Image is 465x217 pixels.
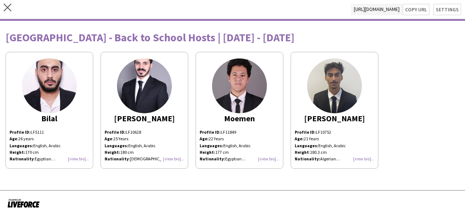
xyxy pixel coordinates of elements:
strong: Profile ID: [200,129,221,135]
strong: Height: [10,149,25,155]
div: [GEOGRAPHIC_DATA] - Back to School Hosts | [DATE] - [DATE] [5,32,460,43]
span: 22 Years [209,136,224,141]
span: [DEMOGRAPHIC_DATA] [130,156,177,161]
span: Egyptian [225,156,246,161]
span: 180.3 cm [310,149,327,155]
strong: Languages: [105,143,128,148]
p: English, Arabic 170 cm [10,142,89,156]
span: 26 years [18,136,34,141]
b: Age: [295,136,304,141]
p: English, Arabic [295,142,374,149]
span: : [295,149,310,155]
button: Settings [433,4,461,15]
b: Languages: [295,143,318,148]
div: [PERSON_NAME] [105,115,184,122]
strong: Profile ID: [10,129,31,135]
img: thumb-66faac25be7cb.jpg [212,58,267,113]
p: LF11849 [200,129,279,136]
span: : [105,156,130,161]
strong: Height: [105,149,120,155]
b: Age: [200,136,209,141]
b: Nationality [105,156,129,161]
strong: Languages: [10,143,33,148]
img: Powered by Liveforce [7,198,40,208]
span: : [10,156,35,161]
span: : [10,136,18,141]
p: LF5111 [10,129,89,136]
b: Nationality [10,156,34,161]
b: Nationality: [295,156,320,161]
strong: Height: [200,149,215,155]
div: Moemen [200,115,279,122]
span: 21 Years [304,136,319,141]
b: Profile ID: [295,129,316,135]
span: [URL][DOMAIN_NAME] [351,4,402,15]
div: [PERSON_NAME] [295,115,374,122]
span: Egyptian [35,156,55,161]
p: English, Arabic 177 cm [200,136,279,156]
b: Height [295,149,309,155]
span: : [105,136,113,141]
button: Copy url [402,4,430,15]
b: Nationality: [200,156,225,161]
strong: Languages: [200,143,223,148]
p: English, Arabic 180 cm [105,142,184,156]
img: thumb-66e8659055708.jpeg [307,58,362,113]
span: 25 Years [113,136,128,141]
img: thumb-659d4d42d26dd.jpeg [117,58,172,113]
div: Bilal [10,115,89,122]
b: Age [10,136,17,141]
p: LF10628 [105,129,184,136]
img: thumb-166344793663263380b7e36.jpg [22,58,77,113]
b: Age [105,136,112,141]
strong: Profile ID: [105,129,126,135]
p: LF10752 [295,129,374,136]
span: Algerian [320,156,340,161]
